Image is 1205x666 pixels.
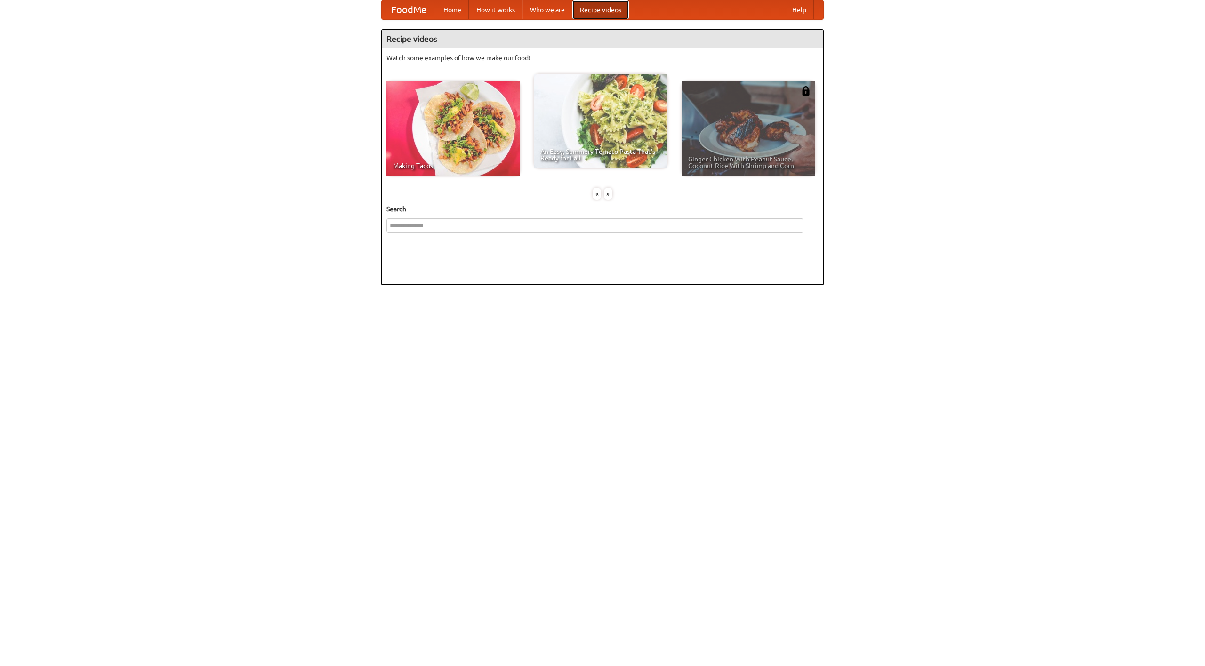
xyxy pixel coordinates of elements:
a: FoodMe [382,0,436,19]
p: Watch some examples of how we make our food! [386,53,819,63]
a: Help [785,0,814,19]
a: Recipe videos [572,0,629,19]
a: Who we are [522,0,572,19]
a: How it works [469,0,522,19]
h4: Recipe videos [382,30,823,48]
div: « [593,188,601,200]
a: An Easy, Summery Tomato Pasta That's Ready for Fall [534,74,667,168]
span: Making Tacos [393,162,514,169]
div: » [604,188,612,200]
a: Home [436,0,469,19]
span: An Easy, Summery Tomato Pasta That's Ready for Fall [540,148,661,161]
a: Making Tacos [386,81,520,176]
h5: Search [386,204,819,214]
img: 483408.png [801,86,811,96]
